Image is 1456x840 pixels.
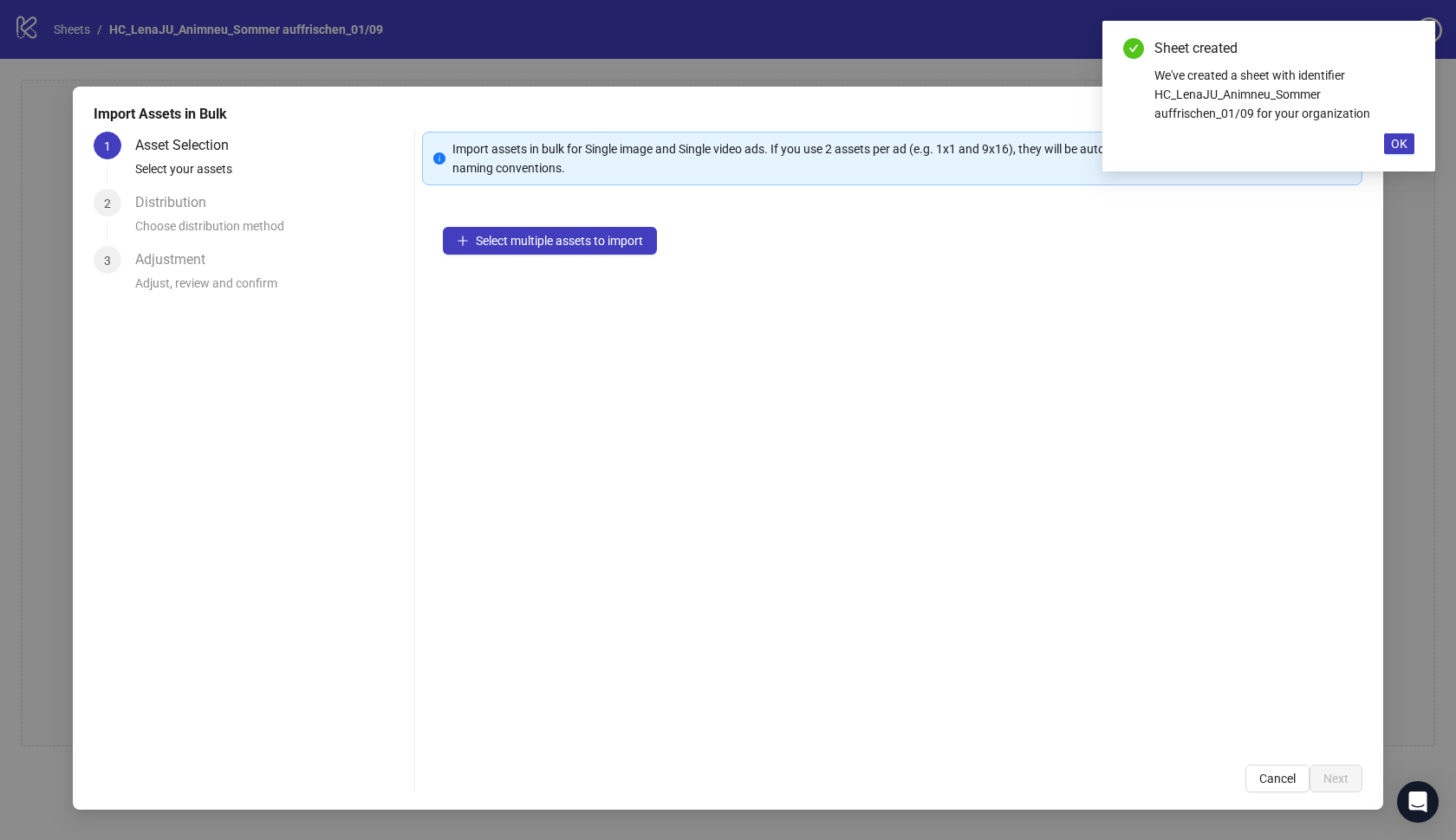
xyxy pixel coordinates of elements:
span: Select multiple assets to import [476,234,643,248]
div: Select your assets [135,159,407,189]
span: 2 [104,197,111,210]
div: Sheet created [1154,38,1414,59]
span: OK [1391,137,1407,151]
div: We've created a sheet with identifier HC_LenaJU_Animneu_Sommer auffrischen_01/09 for your organiz... [1154,66,1414,123]
button: Next [1310,765,1362,792]
button: Cancel [1245,765,1310,792]
div: Distribution [135,189,220,216]
span: info-circle [433,152,445,165]
span: plus [457,235,469,247]
span: check-circle [1123,38,1144,59]
span: 1 [104,139,111,153]
span: Cancel [1259,772,1296,785]
div: Open Intercom Messenger [1397,781,1439,823]
div: Adjustment [135,246,219,274]
div: Adjust, review and confirm [135,274,407,303]
div: Choose distribution method [135,216,407,246]
button: Select multiple assets to import [443,227,657,255]
div: Asset Selection [135,132,243,159]
button: OK [1384,133,1414,154]
span: 3 [104,254,111,268]
div: Import Assets in Bulk [94,104,1362,125]
a: Close [1395,38,1414,57]
div: Import assets in bulk for Single image and Single video ads. If you use 2 assets per ad (e.g. 1x1... [452,139,1351,178]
